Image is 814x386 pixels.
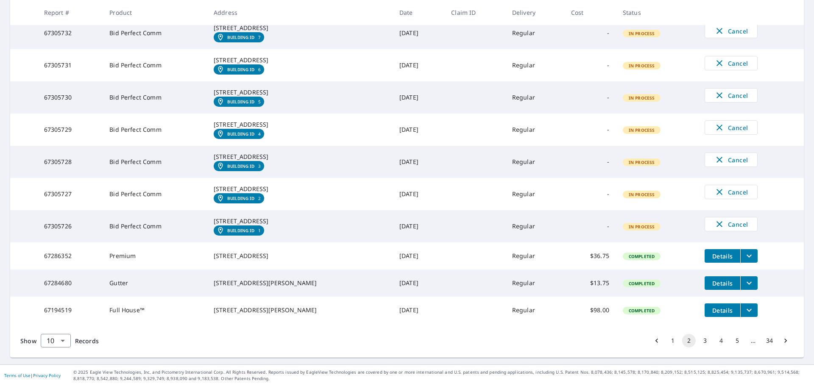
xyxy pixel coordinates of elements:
[763,334,776,347] button: Go to page 34
[740,303,758,317] button: filesDropdownBtn-67194519
[705,56,758,70] button: Cancel
[103,114,207,146] td: Bid Perfect Comm
[705,24,758,38] button: Cancel
[710,252,735,260] span: Details
[37,242,103,269] td: 67286352
[564,49,616,81] td: -
[227,196,255,201] em: Building ID
[227,99,255,104] em: Building ID
[730,334,744,347] button: Go to page 5
[227,228,255,233] em: Building ID
[624,308,660,314] span: Completed
[214,185,386,193] div: [STREET_ADDRESS]
[214,56,386,64] div: [STREET_ADDRESS]
[41,334,71,347] div: Show 10 records
[747,336,760,345] div: …
[214,225,264,236] a: Building ID1
[564,242,616,269] td: $36.75
[705,88,758,103] button: Cancel
[710,306,735,314] span: Details
[37,81,103,114] td: 67305730
[103,178,207,210] td: Bid Perfect Comm
[666,334,680,347] button: Go to page 1
[705,217,758,231] button: Cancel
[564,178,616,210] td: -
[649,334,794,347] nav: pagination navigation
[505,269,564,297] td: Regular
[103,17,207,49] td: Bid Perfect Comm
[214,32,264,42] a: Building ID7
[714,219,749,229] span: Cancel
[214,161,264,171] a: Building ID3
[103,297,207,324] td: Full House™
[214,153,386,161] div: [STREET_ADDRESS]
[73,369,810,382] p: © 2025 Eagle View Technologies, Inc. and Pictometry International Corp. All Rights Reserved. Repo...
[214,64,264,75] a: Building ID6
[624,253,660,259] span: Completed
[227,164,255,169] em: Building ID
[214,24,386,32] div: [STREET_ADDRESS]
[227,35,255,40] em: Building ID
[505,242,564,269] td: Regular
[214,252,386,260] div: [STREET_ADDRESS]
[624,192,660,197] span: In Process
[624,63,660,69] span: In Process
[505,81,564,114] td: Regular
[564,269,616,297] td: $13.75
[33,372,61,378] a: Privacy Policy
[393,210,444,242] td: [DATE]
[505,146,564,178] td: Regular
[650,334,663,347] button: Go to previous page
[393,178,444,210] td: [DATE]
[37,178,103,210] td: 67305727
[564,210,616,242] td: -
[714,90,749,100] span: Cancel
[103,81,207,114] td: Bid Perfect Comm
[714,334,728,347] button: Go to page 4
[41,329,71,353] div: 10
[393,17,444,49] td: [DATE]
[214,120,386,129] div: [STREET_ADDRESS]
[624,95,660,101] span: In Process
[564,297,616,324] td: $98.00
[37,114,103,146] td: 67305729
[214,279,386,287] div: [STREET_ADDRESS][PERSON_NAME]
[75,337,99,345] span: Records
[393,269,444,297] td: [DATE]
[393,242,444,269] td: [DATE]
[705,276,740,290] button: detailsBtn-67284680
[4,372,31,378] a: Terms of Use
[705,120,758,135] button: Cancel
[103,146,207,178] td: Bid Perfect Comm
[393,114,444,146] td: [DATE]
[214,129,264,139] a: Building ID4
[37,210,103,242] td: 67305726
[714,155,749,165] span: Cancel
[564,81,616,114] td: -
[682,334,696,347] button: page 2
[103,210,207,242] td: Bid Perfect Comm
[705,153,758,167] button: Cancel
[698,334,712,347] button: Go to page 3
[4,373,61,378] p: |
[214,88,386,97] div: [STREET_ADDRESS]
[564,114,616,146] td: -
[103,269,207,297] td: Gutter
[779,334,792,347] button: Go to next page
[37,297,103,324] td: 67194519
[214,306,386,314] div: [STREET_ADDRESS][PERSON_NAME]
[710,279,735,287] span: Details
[624,127,660,133] span: In Process
[740,276,758,290] button: filesDropdownBtn-67284680
[564,146,616,178] td: -
[393,81,444,114] td: [DATE]
[505,178,564,210] td: Regular
[20,337,36,345] span: Show
[740,249,758,263] button: filesDropdownBtn-67286352
[214,97,264,107] a: Building ID5
[214,217,386,225] div: [STREET_ADDRESS]
[393,297,444,324] td: [DATE]
[103,49,207,81] td: Bid Perfect Comm
[705,249,740,263] button: detailsBtn-67286352
[505,49,564,81] td: Regular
